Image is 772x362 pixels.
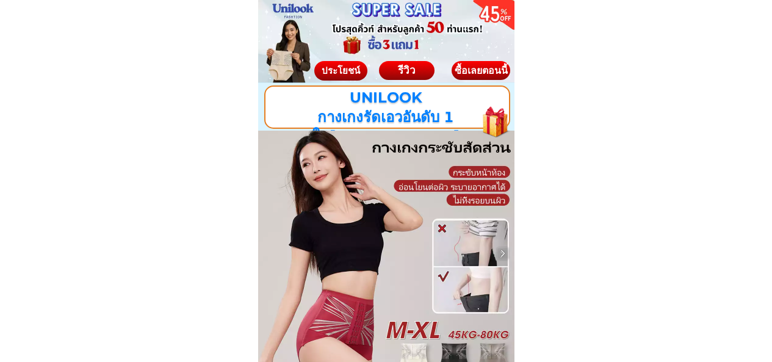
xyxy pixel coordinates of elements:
[349,89,422,106] span: UNILOOK
[497,247,509,259] img: navigation
[322,64,360,76] span: ประโยชน์
[312,108,459,145] span: กางเกงรัดเอวอันดับ 1 ใน[PERSON_NAME]
[452,65,510,75] div: ซื้อเลยตอนนี้
[379,62,435,78] div: รีวิว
